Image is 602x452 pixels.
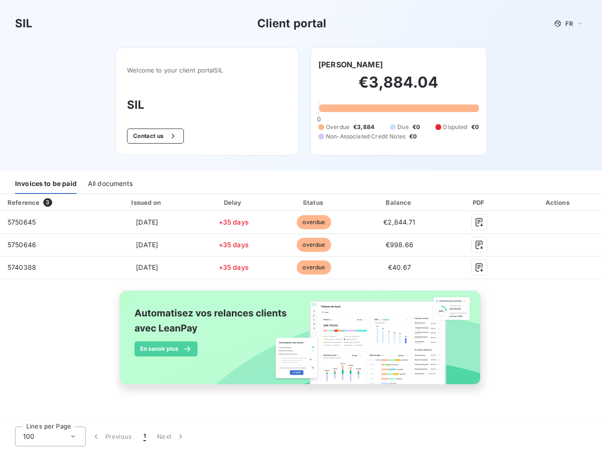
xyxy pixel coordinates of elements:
button: 1 [138,427,151,446]
h2: €3,884.04 [318,73,479,101]
h3: SIL [127,97,287,113]
span: Overdue [326,123,349,131]
h3: Client portal [257,15,327,32]
span: €2,844.71 [383,218,415,226]
span: Due [397,123,408,131]
span: overdue [297,215,331,229]
div: All documents [88,174,133,194]
span: €3,884 [353,123,374,131]
span: [DATE] [136,218,158,226]
span: €0 [471,123,479,131]
div: Actions [516,198,600,207]
span: 5740388 [8,263,36,271]
h6: [PERSON_NAME] [318,59,383,70]
span: Welcome to your client portal SIL [127,66,287,74]
span: €998.66 [386,241,413,249]
div: Reference [8,199,40,206]
span: 1 [143,432,146,441]
div: Balance [357,198,443,207]
img: banner [111,285,491,401]
span: +35 days [219,218,249,226]
span: €0 [409,132,417,141]
button: Contact us [127,129,184,144]
span: overdue [297,260,331,274]
div: PDF [446,198,513,207]
button: Previous [86,427,138,446]
button: Next [151,427,191,446]
span: 3 [43,198,52,207]
span: FR [565,20,573,27]
span: Disputed [443,123,467,131]
span: overdue [297,238,331,252]
span: 100 [23,432,34,441]
span: €0 [412,123,420,131]
span: 5750645 [8,218,36,226]
span: [DATE] [136,241,158,249]
span: €40.67 [388,263,411,271]
div: Invoices to be paid [15,174,77,194]
span: 0 [317,115,321,123]
span: +35 days [219,263,249,271]
div: Issued on [102,198,192,207]
h3: SIL [15,15,32,32]
div: Status [275,198,353,207]
div: Delay [196,198,271,207]
span: [DATE] [136,263,158,271]
span: 5750646 [8,241,36,249]
span: Non-Associated Credit Notes [326,132,405,141]
span: +35 days [219,241,249,249]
